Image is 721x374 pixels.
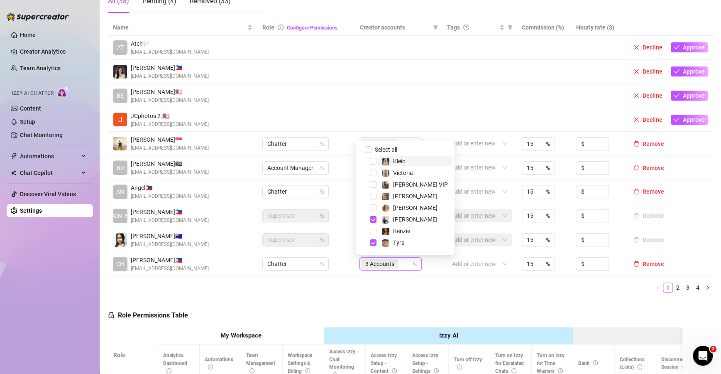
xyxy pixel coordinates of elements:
a: Setup [20,118,35,125]
img: Victoria [382,170,389,177]
span: Chatter [267,185,324,198]
a: Home [20,32,36,38]
span: [EMAIL_ADDRESS][DOMAIN_NAME] [131,168,209,176]
li: Previous Page [653,283,663,293]
span: Approve [683,92,705,99]
span: Select all [371,145,401,154]
span: [PERSON_NAME] [393,193,437,199]
span: BE [117,91,124,100]
th: Name [108,20,257,36]
span: check [674,117,679,123]
span: Supervisor [267,234,324,246]
a: 4 [693,283,702,292]
button: Remove [630,139,667,149]
li: 2 [673,283,683,293]
span: thunderbolt [11,153,17,160]
span: Select tree node [370,216,376,223]
a: Team Analytics [20,65,61,71]
span: delete [633,189,639,194]
span: Approve [683,116,705,123]
span: Turn on Izzy for Escalated Chats [495,352,524,374]
span: lock [319,237,324,242]
button: right [703,283,713,293]
img: Justine Bairan [113,65,127,79]
span: 2 Accounts [365,139,394,148]
span: Chatter [267,258,324,270]
img: Kleio [382,158,389,165]
img: Kat Hobbs VIP [382,181,389,189]
span: Turn on Izzy for Time Wasters [537,352,565,374]
span: BR [117,163,124,172]
span: Access Izzy Setup - Settings [412,352,439,374]
button: Remove [630,163,667,173]
span: Chatter [267,138,324,150]
span: JCphotos 2. 🇺🇸 [131,111,209,121]
span: delete [633,165,639,170]
span: info-circle [249,368,254,373]
span: 3 Accounts [361,259,398,269]
span: [PERSON_NAME] [98,211,142,220]
a: Chat Monitoring [20,132,63,138]
th: Commission (%) [517,20,571,36]
span: info-circle [208,364,213,369]
a: Settings [20,207,42,214]
strong: My Workspace [220,332,262,339]
img: AI Chatter [57,86,70,98]
li: 3 [683,283,693,293]
span: info-circle [511,368,516,373]
span: Select tree node [370,204,376,211]
span: Kleio [393,158,406,165]
button: Decline [630,66,666,76]
button: Remove [630,259,667,269]
span: info-circle [166,368,171,373]
span: Remove [643,188,664,195]
span: [EMAIL_ADDRESS][DOMAIN_NAME] [131,265,209,273]
span: [PERSON_NAME] 🇵🇭 [131,63,209,72]
span: Workspace Settings & Billing [288,352,312,374]
img: Chat Copilot [11,170,16,176]
span: Remove [643,261,664,267]
span: Angel 🇵🇭 [131,183,209,192]
button: left [653,283,663,293]
span: Select tree node [370,228,376,234]
span: lock [319,189,324,194]
h5: Role Permissions Table [108,310,188,320]
button: Decline [630,91,666,101]
span: close [633,93,639,98]
span: [PERSON_NAME] 🇿🇦 [131,159,209,168]
span: [PERSON_NAME] [393,216,437,223]
span: lock [319,261,324,266]
span: Collections (Lists) [620,357,645,370]
span: [EMAIL_ADDRESS][DOMAIN_NAME] [131,72,209,80]
span: Role [262,24,274,31]
img: Tyra [382,239,389,247]
a: 1 [663,283,672,292]
a: Discover Viral Videos [20,191,76,197]
span: [PERSON_NAME] [393,204,437,211]
span: Tags [447,23,460,32]
span: filter [506,21,514,34]
span: [EMAIL_ADDRESS][DOMAIN_NAME] [131,241,209,249]
span: Account Manager [267,162,324,174]
img: JCphotos 2020 [113,113,127,126]
span: Decline [643,92,662,99]
span: left [655,285,660,290]
button: Remove [630,235,667,245]
a: Configure Permissions [287,25,337,31]
span: Analytics Dashboard [163,352,187,374]
span: Victoria [393,170,413,176]
span: [PERSON_NAME] VIP [393,181,448,188]
span: Team Management [246,352,275,374]
button: Remove [630,211,667,221]
span: filter [433,25,438,30]
span: [PERSON_NAME] 🇸🇬 [131,135,209,144]
span: [EMAIL_ADDRESS][DOMAIN_NAME] [131,144,209,152]
button: Approve [671,115,708,125]
button: Approve [671,66,708,76]
span: delete [633,261,639,267]
span: Creator accounts [359,23,429,32]
span: lock [319,213,324,218]
span: filter [508,25,513,30]
span: Atch 🏳️ [131,39,209,48]
span: Decline [643,116,662,123]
